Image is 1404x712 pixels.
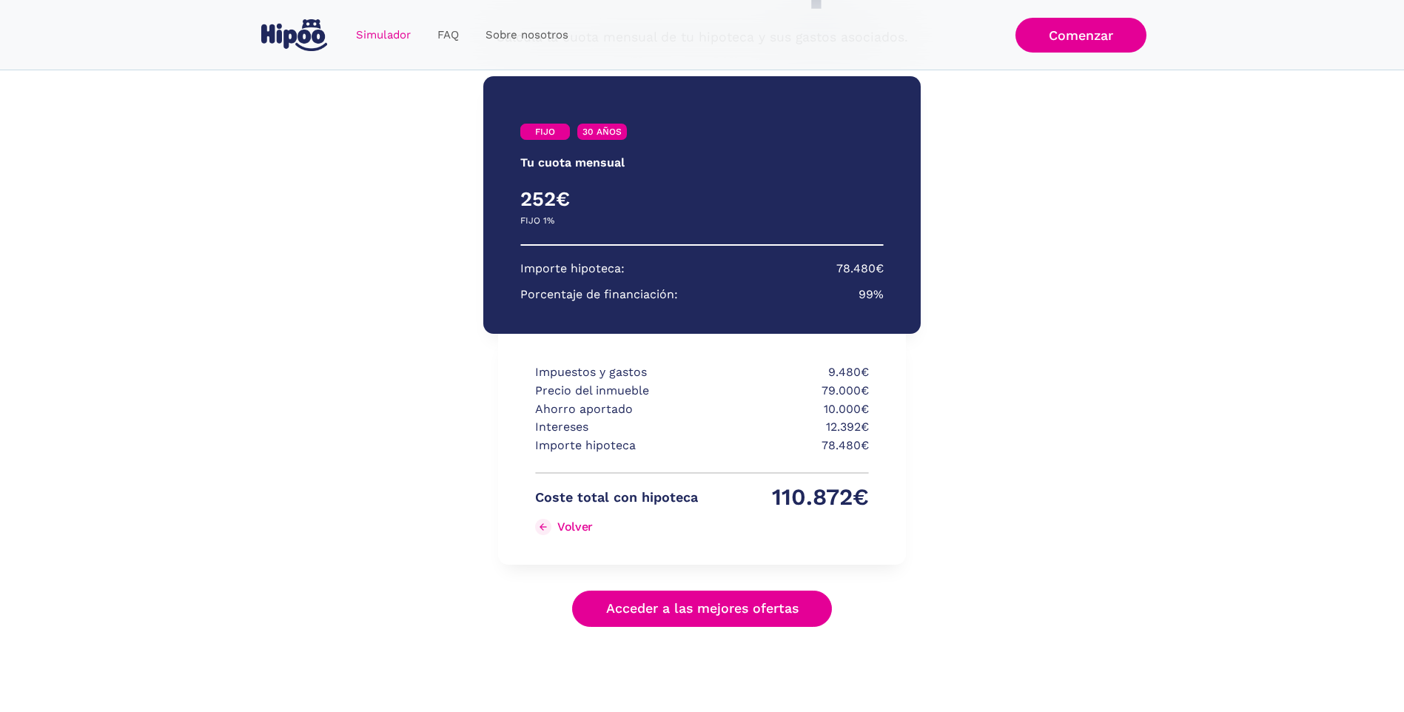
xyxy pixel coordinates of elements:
div: Simulador Form success [369,61,1035,656]
a: Simulador [343,21,424,50]
p: Precio del inmueble [535,382,698,400]
a: Volver [535,515,698,539]
p: Importe hipoteca [535,437,698,455]
p: Impuestos y gastos [535,363,698,382]
a: Acceder a las mejores ofertas [572,591,833,627]
p: 10.000€ [706,400,869,419]
p: Porcentaje de financiación: [520,286,678,304]
p: 12.392€ [706,418,869,437]
p: Tu cuota mensual [520,154,625,172]
a: FIJO [520,124,570,140]
p: 78.480€ [836,260,884,278]
p: 9.480€ [706,363,869,382]
p: FIJO 1% [520,212,554,230]
h4: 252€ [520,187,702,212]
p: 110.872€ [706,488,869,507]
p: Coste total con hipoteca [535,488,698,507]
p: 79.000€ [706,382,869,400]
div: Volver [557,520,593,534]
p: 78.480€ [706,437,869,455]
a: 30 AÑOS [577,124,627,140]
a: FAQ [424,21,472,50]
a: Sobre nosotros [472,21,582,50]
a: home [258,13,331,57]
p: Ahorro aportado [535,400,698,419]
p: Importe hipoteca: [520,260,625,278]
a: Comenzar [1015,18,1146,53]
p: 99% [859,286,884,304]
p: Intereses [535,418,698,437]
